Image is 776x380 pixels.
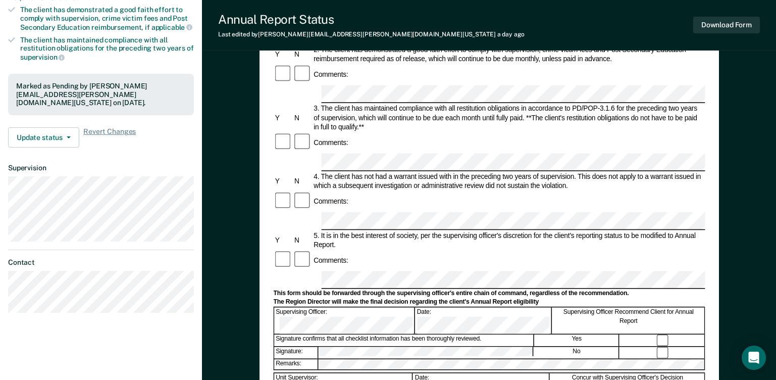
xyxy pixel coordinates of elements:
[312,256,349,265] div: Comments:
[273,290,705,298] div: This form should be forwarded through the supervising officer's entire chain of command, regardle...
[535,335,619,346] div: Yes
[8,258,194,267] dt: Contact
[693,17,760,33] button: Download Form
[8,164,194,172] dt: Supervision
[274,335,534,346] div: Signature confirms that all checklist information has been thoroughly reviewed.
[274,347,318,359] div: Signature:
[274,308,415,334] div: Supervising Officer:
[293,177,312,186] div: N
[20,53,65,61] span: supervision
[293,235,312,245] div: N
[16,82,186,107] div: Marked as Pending by [PERSON_NAME][EMAIL_ADDRESS][PERSON_NAME][DOMAIN_NAME][US_STATE] on [DATE].
[742,346,766,370] div: Open Intercom Messenger
[273,113,292,122] div: Y
[497,31,525,38] span: a day ago
[273,235,292,245] div: Y
[312,172,705,191] div: 4. The client has not had a warrant issued with in the preceding two years of supervision. This d...
[552,308,705,334] div: Supervising Officer Recommend Client for Annual Report
[8,127,79,148] button: Update status
[312,45,705,64] div: 2. The client has demonstrated a good faith effort to comply with supervision, crime victim fees ...
[83,127,136,148] span: Revert Changes
[20,6,194,31] div: The client has demonstrated a good faith effort to comply with supervision, crime victim fees and...
[293,113,312,122] div: N
[312,70,349,79] div: Comments:
[218,12,524,27] div: Annual Report Status
[274,360,319,369] div: Remarks:
[312,231,705,250] div: 5. It is in the best interest of society, per the supervising officer's discretion for the client...
[415,308,551,334] div: Date:
[273,177,292,186] div: Y
[20,36,194,62] div: The client has maintained compliance with all restitution obligations for the preceding two years of
[273,298,705,306] div: The Region Director will make the final decision regarding the client's Annual Report eligibility
[312,138,349,147] div: Comments:
[312,197,349,206] div: Comments:
[534,347,619,359] div: No
[218,31,524,38] div: Last edited by [PERSON_NAME][EMAIL_ADDRESS][PERSON_NAME][DOMAIN_NAME][US_STATE]
[312,104,705,132] div: 3. The client has maintained compliance with all restitution obligations in accordance to PD/POP-...
[293,50,312,59] div: N
[151,23,192,31] span: applicable
[273,50,292,59] div: Y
